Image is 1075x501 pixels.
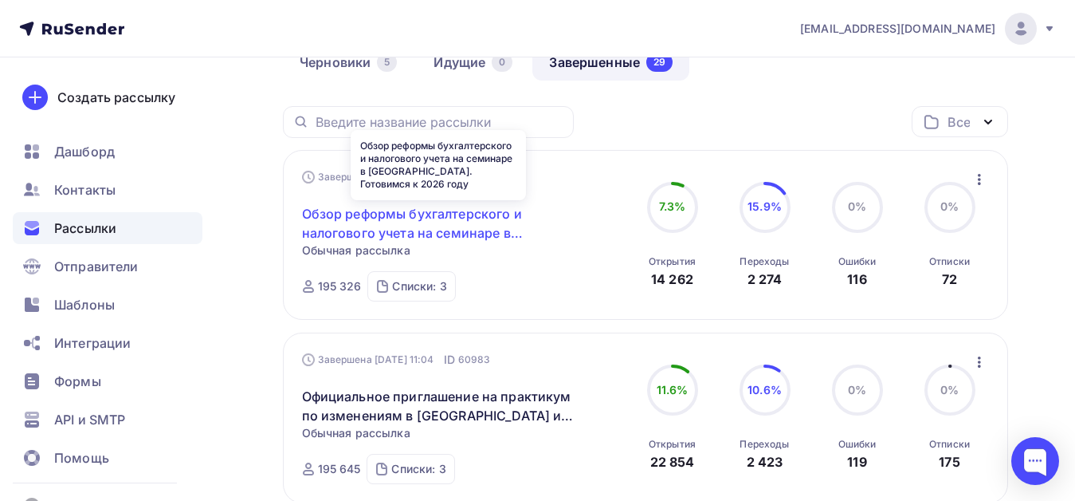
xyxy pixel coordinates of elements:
div: 175 [939,452,959,471]
span: 60983 [458,352,491,368]
div: 116 [847,270,866,289]
a: Формы [13,365,202,397]
a: Шаблоны [13,289,202,321]
div: Завершена [DATE], 11:39 [302,169,489,185]
div: Списки: 3 [391,461,445,477]
div: Списки: 3 [392,278,446,294]
div: 29 [646,53,673,72]
span: 15.9% [747,199,782,213]
div: Ошибки [838,438,877,451]
div: 0 [492,53,512,72]
span: Обычная рассылка [302,425,410,441]
a: Дашборд [13,136,202,168]
a: Обзор реформы бухгалтерского и налогового учета на семинаре в [GEOGRAPHIC_DATA]. Готовимся к 2026... [302,204,575,243]
div: Создать рассылку [57,88,175,107]
span: 0% [848,199,866,213]
a: Отправители [13,250,202,282]
div: Ошибки [838,255,877,268]
a: [EMAIL_ADDRESS][DOMAIN_NAME] [800,13,1056,45]
div: Отписки [929,438,970,451]
div: Переходы [740,438,789,451]
div: Открытия [649,438,696,451]
span: [EMAIL_ADDRESS][DOMAIN_NAME] [800,21,995,37]
span: Формы [54,372,101,391]
span: API и SMTP [54,410,125,429]
span: 10.6% [747,383,782,396]
span: Рассылки [54,219,116,238]
span: 0% [940,199,959,213]
span: Обычная рассылка [302,243,410,258]
div: 2 274 [747,270,783,289]
a: Официальное приглашение на практикум по изменениям в [GEOGRAPHIC_DATA] и налоговой реформе в горо... [302,387,575,425]
span: Шаблоны [54,295,115,314]
a: Контакты [13,174,202,206]
span: 7.3% [659,199,686,213]
a: Идущие0 [417,44,529,81]
a: Завершенные29 [532,44,689,81]
div: 72 [942,270,957,289]
div: 195 326 [318,278,362,294]
div: Обзор реформы бухгалтерского и налогового учета на семинаре в [GEOGRAPHIC_DATA]. Готовимся к 2026... [351,130,526,200]
span: ID [444,352,455,368]
span: 0% [940,383,959,396]
span: Контакты [54,180,116,199]
a: Черновики5 [283,44,414,81]
div: Переходы [740,255,789,268]
div: 14 262 [651,270,693,289]
div: Все [947,112,970,132]
input: Введите название рассылки [316,113,564,131]
span: Помощь [54,448,109,467]
a: Рассылки [13,212,202,244]
div: Отписки [929,255,970,268]
div: 22 854 [650,452,695,471]
span: Интеграции [54,333,131,353]
span: 0% [848,383,866,396]
div: 119 [847,452,866,471]
span: 11.6% [657,383,689,396]
div: 195 645 [318,461,361,477]
div: Открытия [649,255,696,268]
button: Все [912,106,1008,137]
span: Отправители [54,257,139,276]
div: 5 [377,53,397,72]
span: Дашборд [54,142,115,161]
div: Завершена [DATE] 11:04 [302,352,491,368]
div: 2 423 [747,452,783,471]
